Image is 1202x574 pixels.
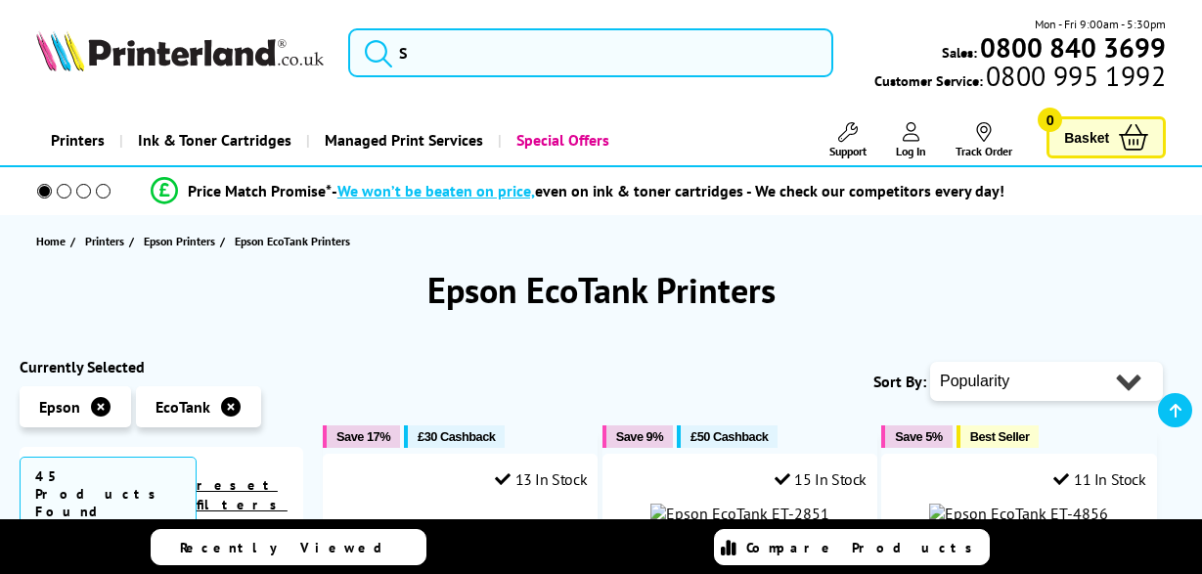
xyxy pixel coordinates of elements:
a: Printers [36,115,119,165]
div: - even on ink & toner cartridges - We check our competitors every day! [332,181,1004,200]
span: We won’t be beaten on price, [337,181,535,200]
a: Printerland Logo [36,30,324,75]
span: EcoTank [156,397,210,417]
span: Epson Printers [144,231,215,251]
a: Recently Viewed [151,529,426,565]
span: Best Seller [970,429,1030,444]
div: 15 In Stock [775,469,867,489]
span: Save 9% [616,429,663,444]
a: Epson Printers [144,231,220,251]
span: Basket [1064,124,1109,151]
span: Sort By: [873,372,926,391]
span: £50 Cashback [690,429,768,444]
button: Save 9% [602,425,673,448]
a: Basket 0 [1046,116,1166,158]
a: reset filters [197,476,288,513]
span: Epson [39,397,80,417]
input: S [348,28,833,77]
span: Save 5% [895,429,942,444]
span: Support [829,144,867,158]
div: 13 In Stock [495,469,587,489]
span: Mon - Fri 9:00am - 5:30pm [1035,15,1166,33]
span: Printers [85,231,124,251]
span: Compare Products [746,539,983,556]
button: Save 17% [323,425,400,448]
button: Best Seller [957,425,1040,448]
span: Sales: [942,43,977,62]
span: Log In [896,144,926,158]
a: Track Order [956,122,1012,158]
span: Ink & Toner Cartridges [138,115,291,165]
a: 0800 840 3699 [977,38,1166,57]
li: modal_Promise [10,174,1145,208]
a: Managed Print Services [306,115,498,165]
span: Save 17% [336,429,390,444]
a: Support [829,122,867,158]
h1: Epson EcoTank Printers [20,267,1182,313]
img: Epson EcoTank ET-2851 [650,504,829,523]
a: Ink & Toner Cartridges [119,115,306,165]
span: Recently Viewed [180,539,402,556]
span: £30 Cashback [418,429,495,444]
button: £50 Cashback [677,425,778,448]
a: Log In [896,122,926,158]
span: 0 [1038,108,1062,132]
a: Printers [85,231,129,251]
div: 11 In Stock [1053,469,1145,489]
span: Price Match Promise* [188,181,332,200]
span: Epson EcoTank Printers [235,234,350,248]
span: 45 Products Found [20,457,197,531]
b: 0800 840 3699 [980,29,1166,66]
button: Save 5% [881,425,952,448]
button: £30 Cashback [404,425,505,448]
a: Special Offers [498,115,624,165]
span: Customer Service: [874,66,1166,90]
span: 0800 995 1992 [983,66,1166,85]
img: Printerland Logo [36,30,324,71]
a: Home [36,231,70,251]
div: Currently Selected [20,357,303,376]
img: Epson EcoTank ET-4856 [929,504,1108,523]
a: Compare Products [714,529,990,565]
